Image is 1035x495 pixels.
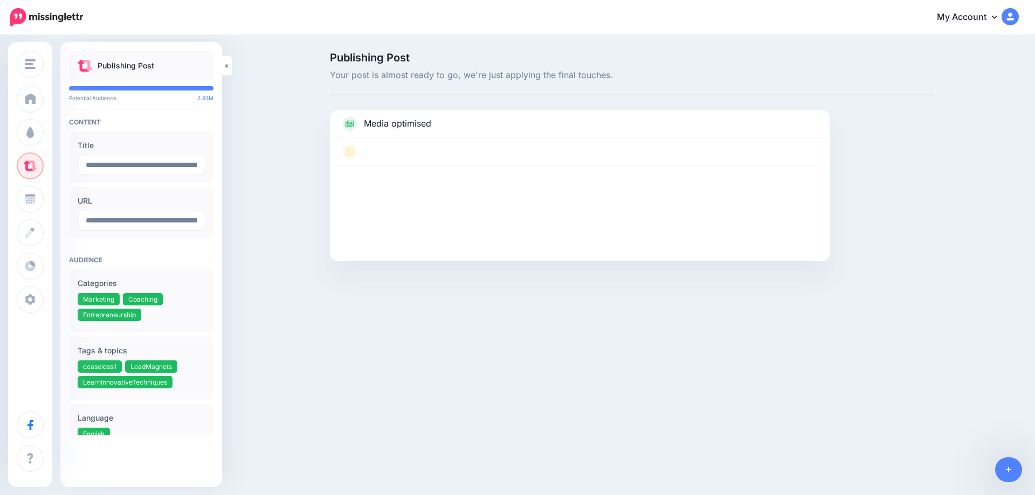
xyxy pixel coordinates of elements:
span: Marketing [83,295,114,303]
p: Media optimised [364,117,431,131]
img: Missinglettr [10,8,83,26]
span: 2.83M [197,95,213,101]
a: My Account [926,4,1019,31]
img: menu.png [25,59,36,69]
label: Tags & topics [78,344,205,357]
label: Categories [78,277,205,290]
img: curate.png [78,60,92,72]
span: ceaselessli [83,362,116,371]
span: Coaching [128,295,157,303]
p: Publishing Post [98,59,154,72]
label: URL [78,194,205,207]
h4: Content [69,118,213,126]
span: English [83,430,105,438]
p: Potential Audience [69,95,213,101]
span: Your post is almost ready to go, we're just applying the final touches. [330,68,934,82]
span: LeadMagnets [130,362,172,371]
label: Language [78,412,205,424]
label: Title [78,139,205,152]
span: LearnInnovativeTechniques [83,378,167,386]
h4: Audience [69,256,213,264]
span: Entrepreneurship [83,311,136,319]
span: Publishing Post [330,52,934,63]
